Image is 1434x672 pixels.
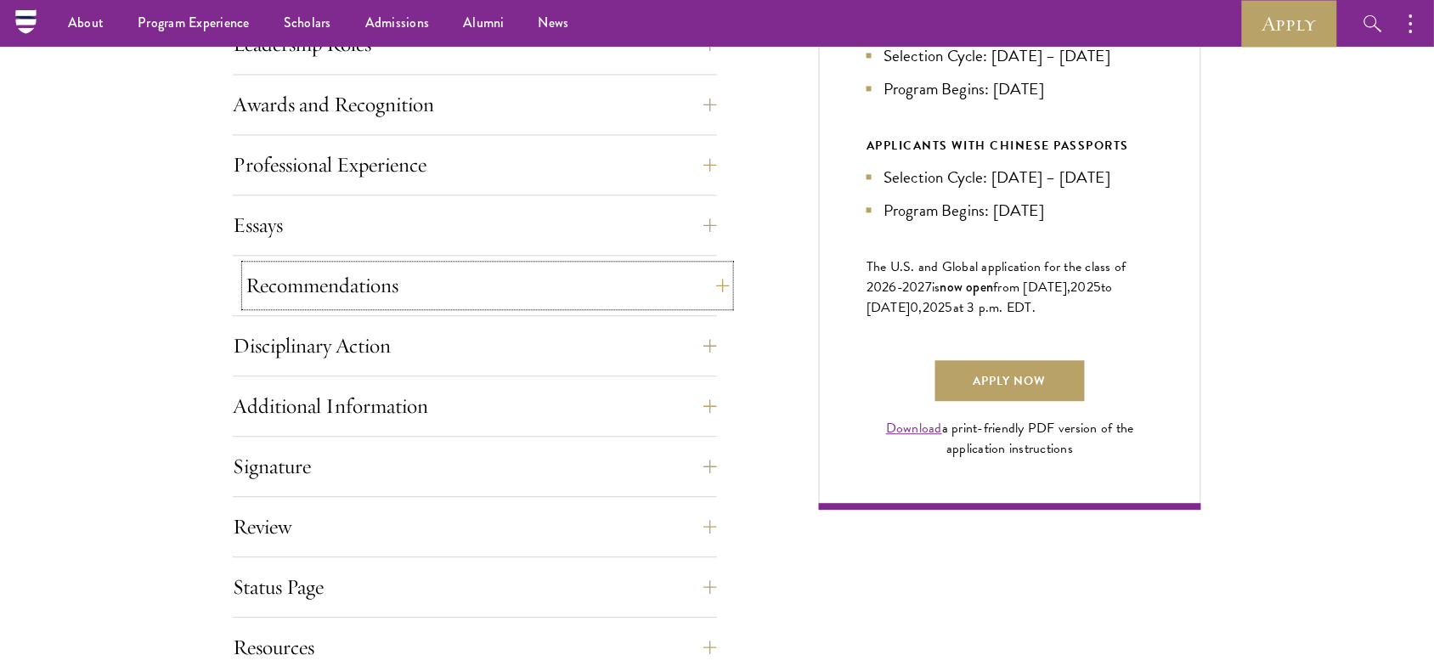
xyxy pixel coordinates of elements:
span: , [919,297,923,318]
span: 7 [925,277,932,297]
span: The U.S. and Global application for the class of 202 [867,257,1126,297]
span: -202 [897,277,925,297]
button: Review [233,506,717,547]
button: Essays [233,205,717,246]
a: Apply Now [935,360,1085,401]
span: to [DATE] [867,277,1113,318]
li: Program Begins: [DATE] [867,76,1154,101]
span: 5 [1094,277,1102,297]
span: 202 [1071,277,1094,297]
button: Resources [233,627,717,668]
a: Download [886,418,942,438]
span: 0 [911,297,919,318]
span: 6 [889,277,897,297]
span: is [932,277,940,297]
button: Signature [233,446,717,487]
button: Disciplinary Action [233,325,717,366]
button: Awards and Recognition [233,84,717,125]
button: Status Page [233,567,717,607]
div: APPLICANTS WITH CHINESE PASSPORTS [867,135,1154,156]
button: Recommendations [246,265,730,306]
div: a print-friendly PDF version of the application instructions [867,418,1154,459]
li: Selection Cycle: [DATE] – [DATE] [867,165,1154,189]
span: at 3 p.m. EDT. [953,297,1036,318]
li: Selection Cycle: [DATE] – [DATE] [867,43,1154,68]
span: now open [940,277,994,296]
button: Additional Information [233,386,717,426]
span: 5 [946,297,953,318]
span: from [DATE], [994,277,1071,297]
span: 202 [923,297,946,318]
button: Professional Experience [233,144,717,185]
li: Program Begins: [DATE] [867,198,1154,223]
